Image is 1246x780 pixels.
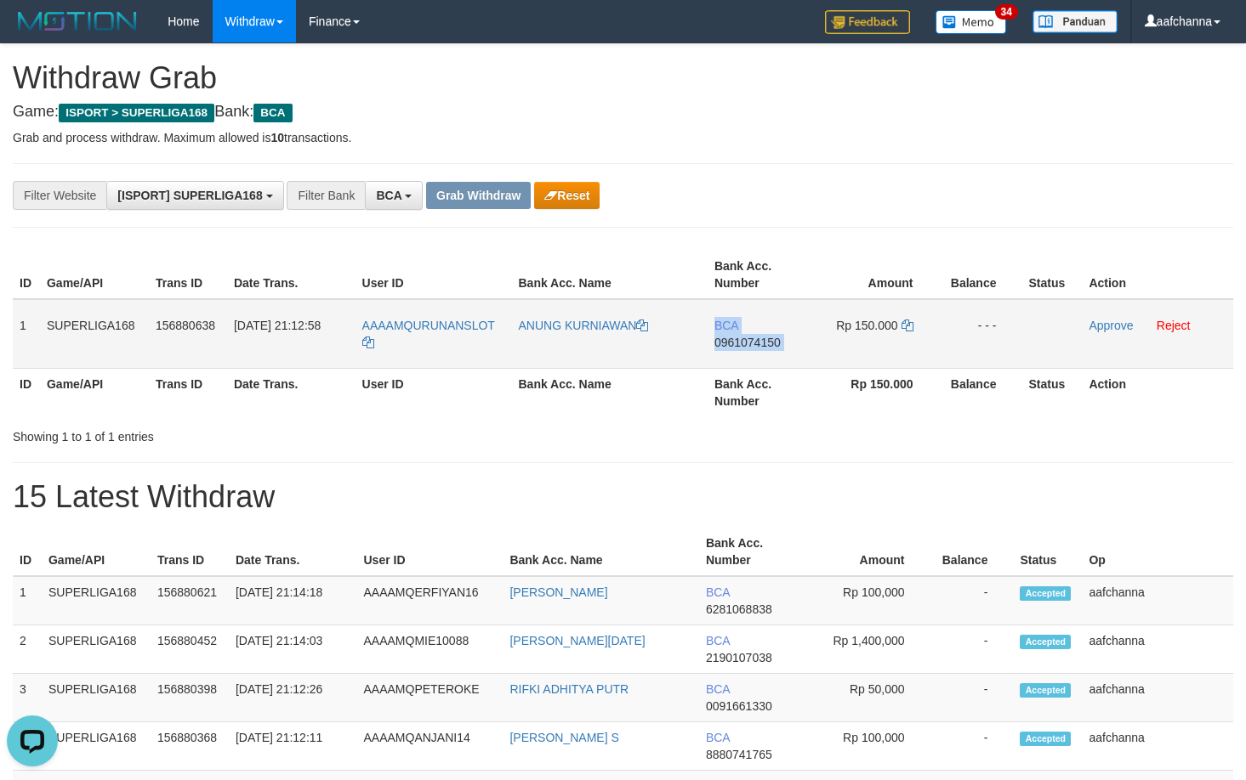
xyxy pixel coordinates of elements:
th: Balance [939,368,1022,416]
th: User ID [356,251,512,299]
h4: Game: Bank: [13,104,1233,121]
th: Bank Acc. Number [708,251,813,299]
span: Copy 8880741765 to clipboard [706,748,772,761]
th: Bank Acc. Name [503,528,698,576]
th: Amount [813,251,939,299]
th: Bank Acc. Number [708,368,813,416]
span: Accepted [1020,635,1071,649]
span: Accepted [1020,683,1071,698]
td: [DATE] 21:12:26 [229,674,357,722]
th: Status [1021,251,1082,299]
span: [ISPORT] SUPERLIGA168 [117,189,262,202]
th: Date Trans. [229,528,357,576]
span: 34 [995,4,1018,20]
span: Copy 0091661330 to clipboard [706,699,772,713]
span: BCA [706,731,730,744]
th: ID [13,528,42,576]
span: BCA [376,189,401,202]
td: - [930,625,1014,674]
td: 156880621 [151,576,229,625]
td: 1 [13,576,42,625]
span: AAAAMQURUNANSLOT [362,319,495,332]
a: Reject [1157,319,1191,332]
th: ID [13,251,40,299]
th: Date Trans. [227,251,356,299]
span: Copy 6281068838 to clipboard [706,602,772,616]
td: SUPERLIGA168 [42,674,151,722]
a: [PERSON_NAME] S [509,731,618,744]
span: BCA [706,634,730,647]
td: aafchanna [1082,722,1233,771]
td: Rp 100,000 [805,576,930,625]
td: 156880368 [151,722,229,771]
td: 1 [13,299,40,369]
button: Open LiveChat chat widget [7,7,58,58]
td: aafchanna [1082,674,1233,722]
td: Rp 50,000 [805,674,930,722]
a: Approve [1089,319,1133,332]
td: AAAAMQERFIYAN16 [356,576,503,625]
th: Status [1021,368,1082,416]
span: Accepted [1020,586,1071,601]
button: Grab Withdraw [426,182,531,209]
th: Game/API [40,251,149,299]
td: SUPERLIGA168 [40,299,149,369]
td: - [930,674,1014,722]
th: Rp 150.000 [813,368,939,416]
td: 2 [13,625,42,674]
td: [DATE] 21:14:18 [229,576,357,625]
td: - [930,722,1014,771]
p: Grab and process withdraw. Maximum allowed is transactions. [13,129,1233,146]
td: 156880398 [151,674,229,722]
span: 156880638 [156,319,215,332]
img: Feedback.jpg [825,10,910,34]
th: User ID [356,368,512,416]
th: Op [1082,528,1233,576]
th: Date Trans. [227,368,356,416]
th: Bank Acc. Number [699,528,805,576]
td: aafchanna [1082,576,1233,625]
td: Rp 1,400,000 [805,625,930,674]
td: - - - [939,299,1022,369]
th: Bank Acc. Name [511,368,707,416]
th: Trans ID [149,368,227,416]
td: AAAAMQANJANI14 [356,722,503,771]
span: BCA [706,585,730,599]
th: Game/API [42,528,151,576]
button: BCA [365,181,423,210]
th: Game/API [40,368,149,416]
a: AAAAMQURUNANSLOT [362,319,495,349]
a: [PERSON_NAME][DATE] [509,634,645,647]
button: Reset [534,182,600,209]
img: Button%20Memo.svg [936,10,1007,34]
strong: 10 [270,131,284,144]
td: [DATE] 21:14:03 [229,625,357,674]
td: AAAAMQPETEROKE [356,674,503,722]
th: Amount [805,528,930,576]
th: ID [13,368,40,416]
span: Copy 0961074150 to clipboard [714,336,781,349]
td: [DATE] 21:12:11 [229,722,357,771]
div: Filter Bank [287,181,365,210]
th: Status [1013,528,1082,576]
a: Copy 150000 to clipboard [902,319,913,332]
th: Trans ID [149,251,227,299]
span: BCA [253,104,292,122]
th: Balance [939,251,1022,299]
th: Action [1082,251,1233,299]
th: Action [1082,368,1233,416]
td: 156880452 [151,625,229,674]
td: SUPERLIGA168 [42,722,151,771]
h1: 15 Latest Withdraw [13,480,1233,514]
span: ISPORT > SUPERLIGA168 [59,104,214,122]
span: Accepted [1020,732,1071,746]
span: [DATE] 21:12:58 [234,319,321,332]
td: AAAAMQMIE10088 [356,625,503,674]
a: ANUNG KURNIAWAN [518,319,648,332]
th: Balance [930,528,1014,576]
h1: Withdraw Grab [13,61,1233,95]
img: panduan.png [1033,10,1118,33]
th: Bank Acc. Name [511,251,707,299]
span: BCA [706,682,730,696]
button: [ISPORT] SUPERLIGA168 [106,181,283,210]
